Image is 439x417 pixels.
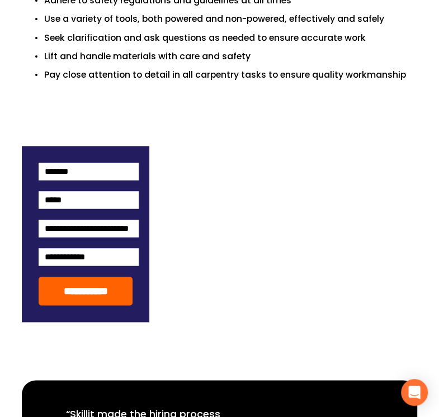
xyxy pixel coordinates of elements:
[44,12,417,26] p: Use a variety of tools, both powered and non-powered, effectively and safely
[44,49,417,63] p: Lift and handle materials with care and safety
[44,68,417,82] p: Pay close attention to detail in all carpentry tasks to ensure quality workmanship
[44,31,417,45] p: Seek clarification and ask questions as needed to ensure accurate work
[401,379,428,406] div: Open Intercom Messenger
